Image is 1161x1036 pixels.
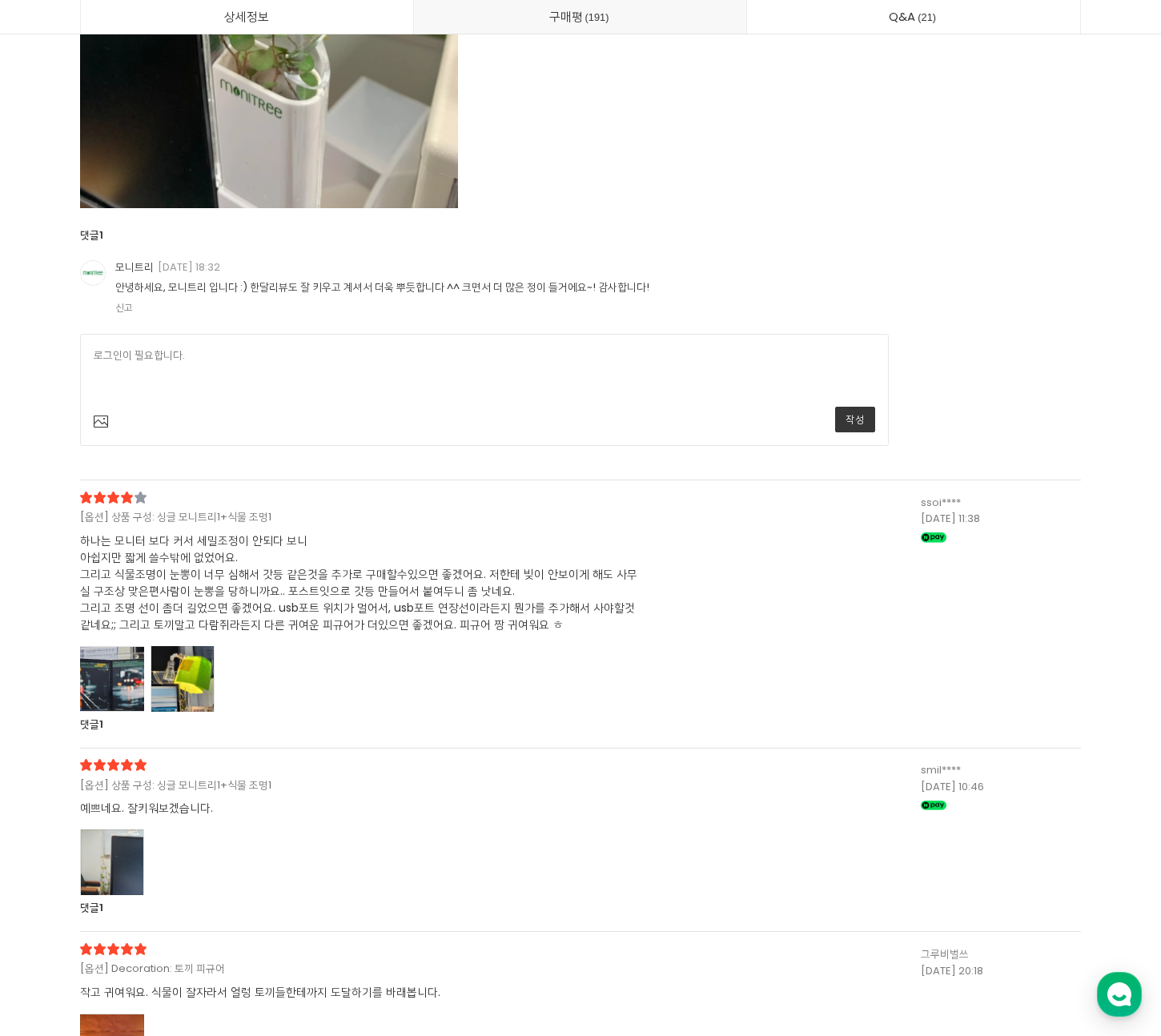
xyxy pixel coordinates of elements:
span: [옵션] Decoration: 토끼 피규어 [80,961,601,978]
strong: 댓글 [80,227,99,243]
span: [옵션] 상품 구성: 싱글 모니트리1+식물 조명1 [80,777,601,794]
span: [옵션] 상품 구성: 싱글 모니트리1+식물 조명1 [80,509,601,526]
a: 대화 [106,508,207,548]
div: 모니트리 [115,260,220,275]
span: 예쁘네요. 잘키워보겠습니다. [80,800,213,816]
a: 신고 [115,301,133,315]
a: 작성 [835,407,875,432]
span: 하나는 모니터 보다 커서 세밀조정이 안되다 보니 아쉽지만 짧게 쓸수밖에 없었어요. 그리고 식물조명이 눈뽕이 너무 심해서 갓등 같은것을 추가로 구매할수있으면 좋겠어요. 저한테 ... [80,532,637,632]
span: 1 [99,717,103,732]
div: [DATE] 11:38 [921,511,1081,528]
div: [DATE] 10:46 [921,779,1081,796]
img: 1769846f9046d.jpg [80,260,106,286]
span: 작고 귀여워요. 식물이 잘자라서 얼렁 토끼들한테까지 도달하기를 바래봅니다. [80,984,641,1001]
span: 191 [583,9,612,26]
div: 그루비벌쓰 [921,946,1081,963]
img: npay_icon_32.png [921,801,946,811]
span: 21 [915,9,938,26]
div: [DATE] 20:18 [921,963,1081,980]
div: 안녕하세요, 모니트리 입니다 :) 한달리뷰도 잘 키우고 계셔서 더욱 뿌듯합니다 ^^ 크면서 더 많은 정이 들거에요~! 감사합니다! [115,280,889,295]
a: 설정 [207,508,307,548]
span: [DATE] 18:32 [158,259,220,275]
span: 설정 [247,532,267,544]
a: 홈 [5,508,106,548]
strong: 댓글 [80,717,99,732]
span: 1 [99,227,103,243]
img: npay_icon_32.png [921,532,946,543]
strong: 댓글 [80,900,99,915]
span: 1 [99,900,103,915]
span: 홈 [50,532,60,544]
span: 대화 [147,532,166,545]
